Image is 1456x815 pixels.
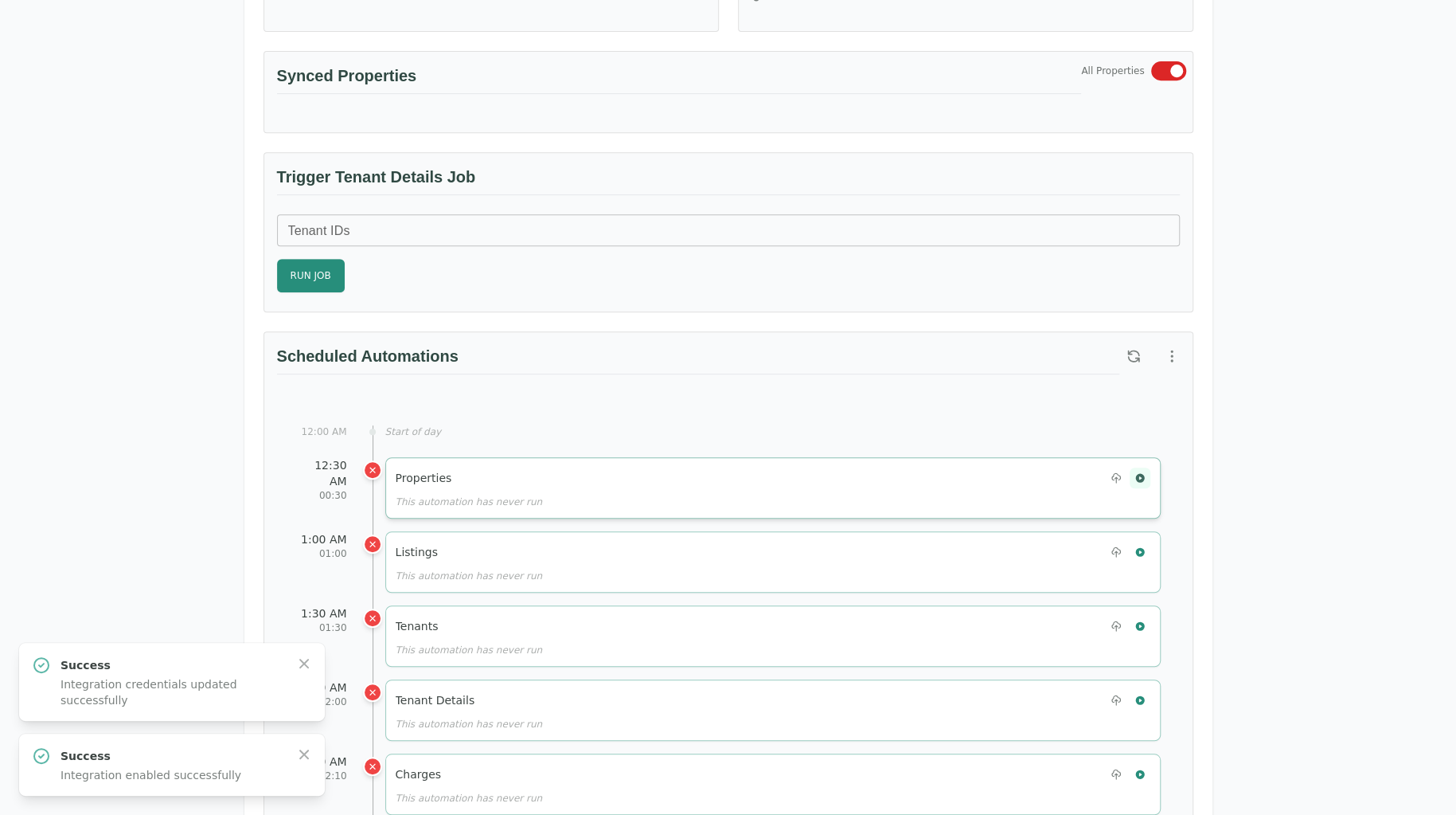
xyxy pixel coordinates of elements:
div: This automation has never run [396,792,1150,805]
p: Success [61,657,283,673]
button: Upload Tenants file [1106,616,1126,637]
h5: Listings [396,544,438,560]
p: Success [61,748,283,764]
button: Run Listings now [1130,542,1150,562]
h5: Tenant Details [396,692,475,708]
p: Integration credentials updated successfully [61,676,283,708]
div: Tenants was scheduled for 1:30 AM but missed its scheduled time and hasn't run [363,609,382,628]
h3: Trigger Tenant Details Job [277,166,1180,195]
h3: Synced Properties [277,65,1082,94]
div: This automation has never run [396,496,1150,508]
div: Start of day [385,425,1161,438]
div: Listings was scheduled for 1:00 AM but missed its scheduled time and hasn't run [363,535,382,554]
button: Upload Properties file [1106,468,1126,488]
div: This automation has never run [396,718,1150,731]
h3: Scheduled Automations [277,345,1119,374]
div: Properties was scheduled for 12:30 AM but missed its scheduled time and hasn't run [363,460,382,480]
button: Upload Listings file [1106,542,1126,562]
button: Refresh scheduled automations [1119,342,1148,370]
h5: Charges [396,766,442,782]
button: Run Job [277,259,345,292]
div: 1:00 AM [296,531,347,547]
div: Tenant Details was scheduled for 2:00 AM but missed its scheduled time and hasn't run [363,683,382,702]
h5: Properties [396,470,452,486]
button: Run Properties now [1130,468,1150,488]
div: 1:30 AM [296,605,347,621]
div: Charges was scheduled for 2:10 AM but missed its scheduled time and hasn't run [363,757,382,776]
button: More options [1157,342,1186,370]
div: 12:00 AM [296,425,347,438]
button: Run Tenant Details now [1130,690,1150,711]
div: 00:30 [296,489,347,502]
p: Integration enabled successfully [61,767,283,783]
div: 01:00 [296,547,347,560]
div: 12:30 AM [296,457,347,489]
button: Switch to select specific properties [1151,61,1186,80]
button: Upload Tenant Details file [1106,690,1126,711]
span: All Properties [1081,65,1144,77]
button: Upload Charges file [1106,764,1126,785]
button: Run Tenants now [1130,616,1150,637]
div: This automation has never run [396,570,1150,582]
h5: Tenants [396,618,439,634]
button: Run Charges now [1130,764,1150,785]
div: 01:30 [296,621,347,634]
div: This automation has never run [396,644,1150,656]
